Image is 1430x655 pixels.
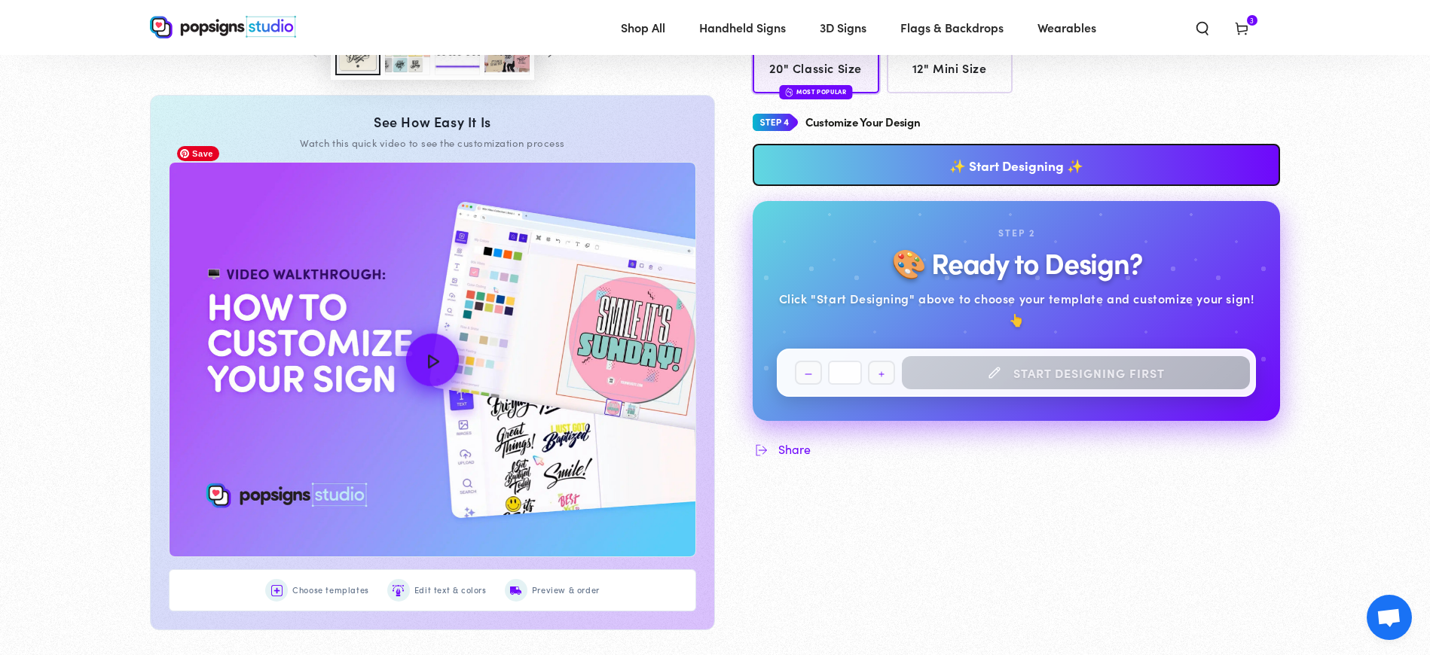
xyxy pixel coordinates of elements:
[699,17,786,38] span: Handheld Signs
[177,146,219,161] span: Save
[998,225,1035,242] div: Step 2
[510,585,521,596] img: Preview & order
[621,17,665,38] span: Shop All
[900,17,1004,38] span: Flags & Backdrops
[414,583,487,598] span: Edit text & colors
[150,16,296,38] img: Popsigns Studio
[785,87,793,97] img: fire.svg
[760,57,872,79] span: 20" Classic Size
[889,8,1015,47] a: Flags & Backdrops
[805,116,920,129] h4: Customize Your Design
[393,585,404,596] img: Edit text & colors
[753,144,1280,186] a: ✨ Start Designing ✨
[753,440,811,458] button: Share
[1183,11,1222,44] summary: Search our site
[808,8,878,47] a: 3D Signs
[688,8,797,47] a: Handheld Signs
[778,442,811,456] span: Share
[170,163,695,556] button: How to Customize Your Design
[891,247,1141,278] h2: 🎨 Ready to Design?
[532,583,600,598] span: Preview & order
[753,108,798,136] img: Step 4
[820,17,866,38] span: 3D Signs
[777,288,1256,331] div: Click "Start Designing" above to choose your template and customize your sign! 👆
[1026,8,1108,47] a: Wearables
[292,583,369,598] span: Choose templates
[1250,15,1254,26] span: 3
[779,85,852,99] div: Most Popular
[271,585,283,596] img: Choose templates
[1037,17,1096,38] span: Wearables
[1367,595,1412,640] div: Open chat
[610,8,677,47] a: Shop All
[894,57,1006,79] span: 12" Mini Size
[169,136,696,150] div: Watch this quick video to see the customization process
[169,114,696,130] div: See How Easy It Is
